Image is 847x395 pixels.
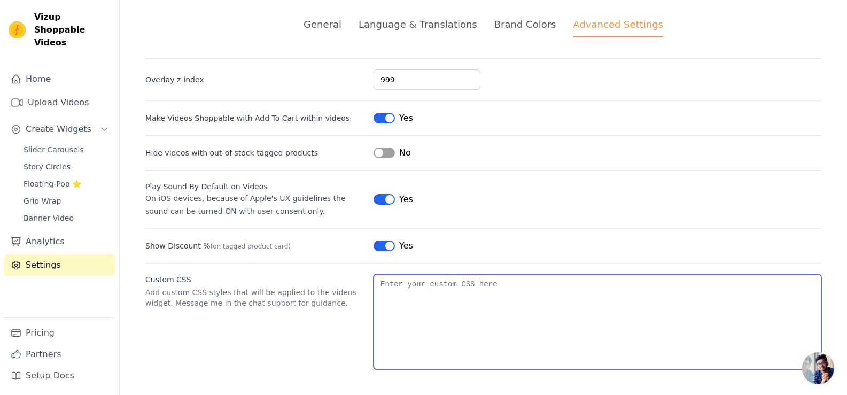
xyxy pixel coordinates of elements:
[17,193,115,208] a: Grid Wrap
[24,144,84,155] span: Slider Carousels
[4,119,115,140] button: Create Widgets
[399,193,413,206] span: Yes
[4,68,115,90] a: Home
[30,17,52,26] div: v 4.0.25
[4,322,115,344] a: Pricing
[24,196,61,206] span: Grid Wrap
[145,194,346,215] span: On iOS devices, because of Apple's UX guidelines the sound can be turned ON with user consent only.
[399,112,413,125] span: Yes
[17,211,115,226] a: Banner Video
[34,11,111,49] span: Vizup Shoppable Videos
[41,63,96,70] div: Domain Overview
[145,74,365,85] label: Overlay z-index
[9,21,26,38] img: Vizup
[145,241,365,251] label: Show Discount %
[359,17,477,32] div: Language & Translations
[145,181,365,192] div: Play Sound By Default on Videos
[145,274,365,285] label: Custom CSS
[17,17,26,26] img: logo_orange.svg
[494,17,556,32] div: Brand Colors
[17,176,115,191] a: Floating-Pop ⭐
[145,287,365,308] p: Add custom CSS styles that will be applied to the videos widget. Message me in the chat support f...
[374,146,411,159] button: No
[399,239,413,252] span: Yes
[26,123,91,136] span: Create Widgets
[145,113,349,123] label: Make Videos Shoppable with Add To Cart within videos
[4,231,115,252] a: Analytics
[374,239,413,252] button: Yes
[118,63,180,70] div: Keywords by Traffic
[573,17,663,37] div: Advanced Settings
[24,213,74,223] span: Banner Video
[17,142,115,157] a: Slider Carousels
[17,159,115,174] a: Story Circles
[374,112,413,125] button: Yes
[210,243,291,250] span: (on tagged product card)
[145,148,365,158] label: Hide videos with out-of-stock tagged products
[304,17,341,32] div: General
[4,92,115,113] a: Upload Videos
[399,146,411,159] span: No
[29,62,37,71] img: tab_domain_overview_orange.svg
[802,352,834,384] a: Open chat
[374,193,413,206] button: Yes
[17,28,26,36] img: website_grey.svg
[4,254,115,276] a: Settings
[4,344,115,365] a: Partners
[28,28,118,36] div: Domain: [DOMAIN_NAME]
[4,365,115,386] a: Setup Docs
[106,62,115,71] img: tab_keywords_by_traffic_grey.svg
[24,179,81,189] span: Floating-Pop ⭐
[24,161,71,172] span: Story Circles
